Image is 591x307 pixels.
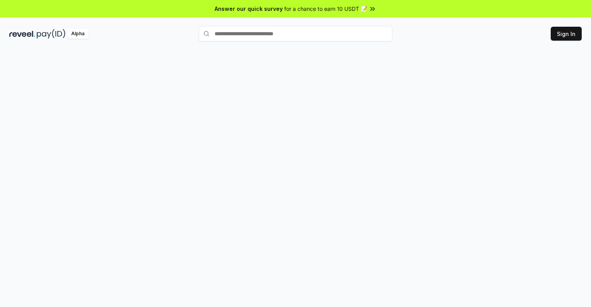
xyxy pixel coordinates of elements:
[67,29,89,39] div: Alpha
[284,5,367,13] span: for a chance to earn 10 USDT 📝
[551,27,582,41] button: Sign In
[215,5,283,13] span: Answer our quick survey
[37,29,65,39] img: pay_id
[9,29,35,39] img: reveel_dark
